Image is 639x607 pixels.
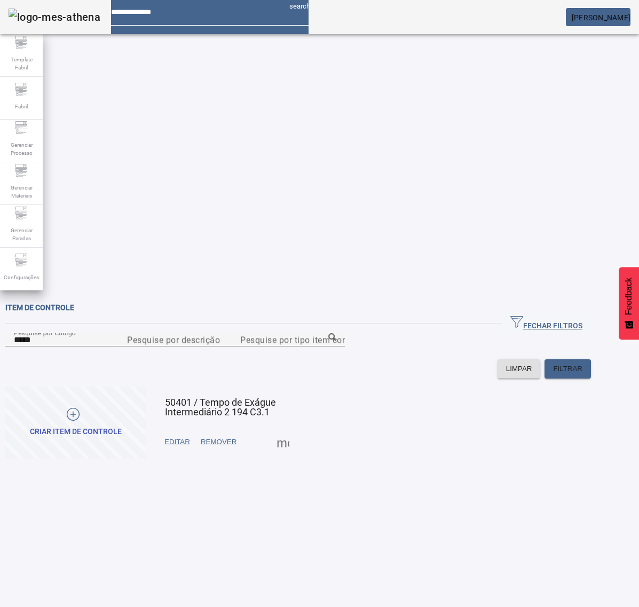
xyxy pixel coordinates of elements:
span: Gerenciar Processo [5,138,37,160]
span: Gerenciar Paradas [5,223,37,246]
mat-label: Pesquise por descrição [127,335,220,345]
span: Gerenciar Materiais [5,180,37,203]
span: Item de controle [5,303,74,312]
span: EDITAR [164,437,190,447]
img: logo-mes-athena [9,9,100,26]
button: Mais [273,432,293,452]
button: Criar item de controle [5,387,146,459]
button: EDITAR [159,432,195,452]
span: REMOVER [201,437,236,447]
button: REMOVER [195,432,242,452]
span: Fabril [12,99,31,114]
div: Criar item de controle [30,427,122,437]
span: FILTRAR [553,364,582,374]
mat-label: Pesquise por tipo item controle [240,335,365,345]
button: FECHAR FILTROS [502,314,591,333]
span: Configurações [1,270,42,285]
span: [PERSON_NAME] [572,13,630,22]
span: 50401 / Tempo de Exágue Intermediário 2 194 C3.1 [165,397,276,417]
button: Feedback - Mostrar pesquisa [619,267,639,340]
input: Number [240,334,336,346]
span: Template Fabril [5,52,37,75]
button: LIMPAR [498,359,541,379]
span: Feedback [624,278,634,315]
mat-label: Pesquise por Código [14,329,76,336]
button: FILTRAR [545,359,591,379]
span: LIMPAR [506,364,532,374]
span: FECHAR FILTROS [510,316,582,332]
